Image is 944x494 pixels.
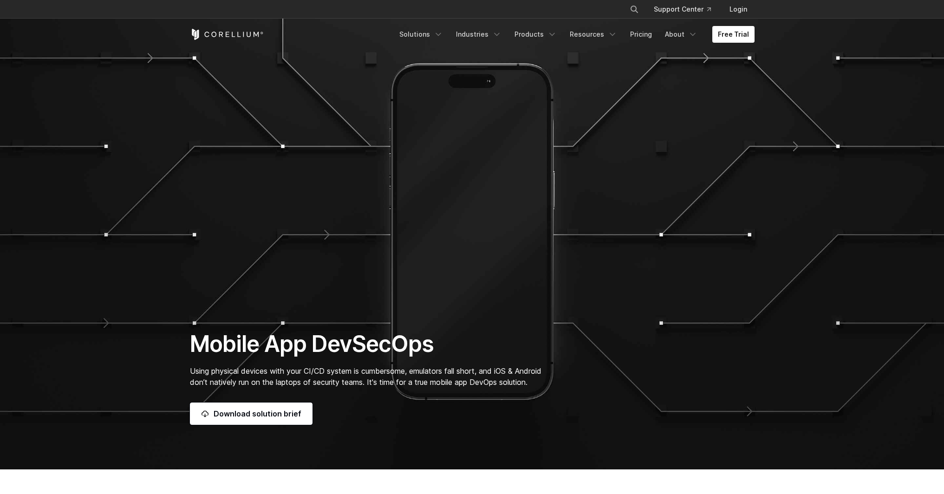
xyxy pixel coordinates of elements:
a: Products [509,26,562,43]
a: Solutions [394,26,449,43]
a: Login [722,1,755,18]
a: Pricing [625,26,658,43]
a: Download solution brief [190,403,312,425]
div: Navigation Menu [618,1,755,18]
a: Resources [564,26,623,43]
div: Navigation Menu [394,26,755,43]
a: Industries [450,26,507,43]
span: Using physical devices with your CI/CD system is cumbersome, emulators fall short, and iOS & Andr... [190,366,541,387]
button: Search [626,1,643,18]
a: About [659,26,703,43]
a: Free Trial [712,26,755,43]
a: Support Center [646,1,718,18]
h1: Mobile App DevSecOps [190,330,560,358]
a: Corellium Home [190,29,264,40]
